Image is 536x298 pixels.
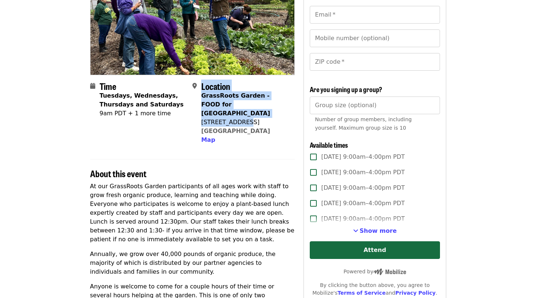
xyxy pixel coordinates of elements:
[360,227,397,234] span: Show more
[337,290,386,296] a: Terms of Service
[321,199,405,208] span: [DATE] 9:00am–4:00pm PDT
[100,92,184,108] strong: Tuesdays, Wednesdays, Thursdays and Saturdays
[321,168,405,177] span: [DATE] 9:00am–4:00pm PDT
[201,118,289,127] div: [STREET_ADDRESS]
[100,80,116,92] span: Time
[315,116,412,131] span: Number of group members, including yourself. Maximum group size is 10
[90,250,295,276] p: Annually, we grow over 40,000 pounds of organic produce, the majority of which is distributed by ...
[201,92,270,117] strong: GrassRoots Garden - FOOD for [GEOGRAPHIC_DATA]
[321,152,405,161] span: [DATE] 9:00am–4:00pm PDT
[90,167,146,180] span: About this event
[201,136,215,143] span: Map
[310,53,440,71] input: ZIP code
[321,214,405,223] span: [DATE] 9:00am–4:00pm PDT
[353,227,397,235] button: See more timeslots
[395,290,436,296] a: Privacy Policy
[310,97,440,114] input: [object Object]
[310,6,440,24] input: Email
[201,136,215,144] button: Map
[310,84,382,94] span: Are you signing up a group?
[201,127,270,134] a: [GEOGRAPHIC_DATA]
[90,83,95,90] i: calendar icon
[310,29,440,47] input: Mobile number (optional)
[373,269,406,275] img: Powered by Mobilize
[310,140,348,150] span: Available times
[321,183,405,192] span: [DATE] 9:00am–4:00pm PDT
[310,241,440,259] button: Attend
[201,80,230,92] span: Location
[90,182,295,244] p: At our GrassRoots Garden participants of all ages work with staff to grow fresh organic produce, ...
[344,269,406,274] span: Powered by
[100,109,187,118] div: 9am PDT + 1 more time
[192,83,197,90] i: map-marker-alt icon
